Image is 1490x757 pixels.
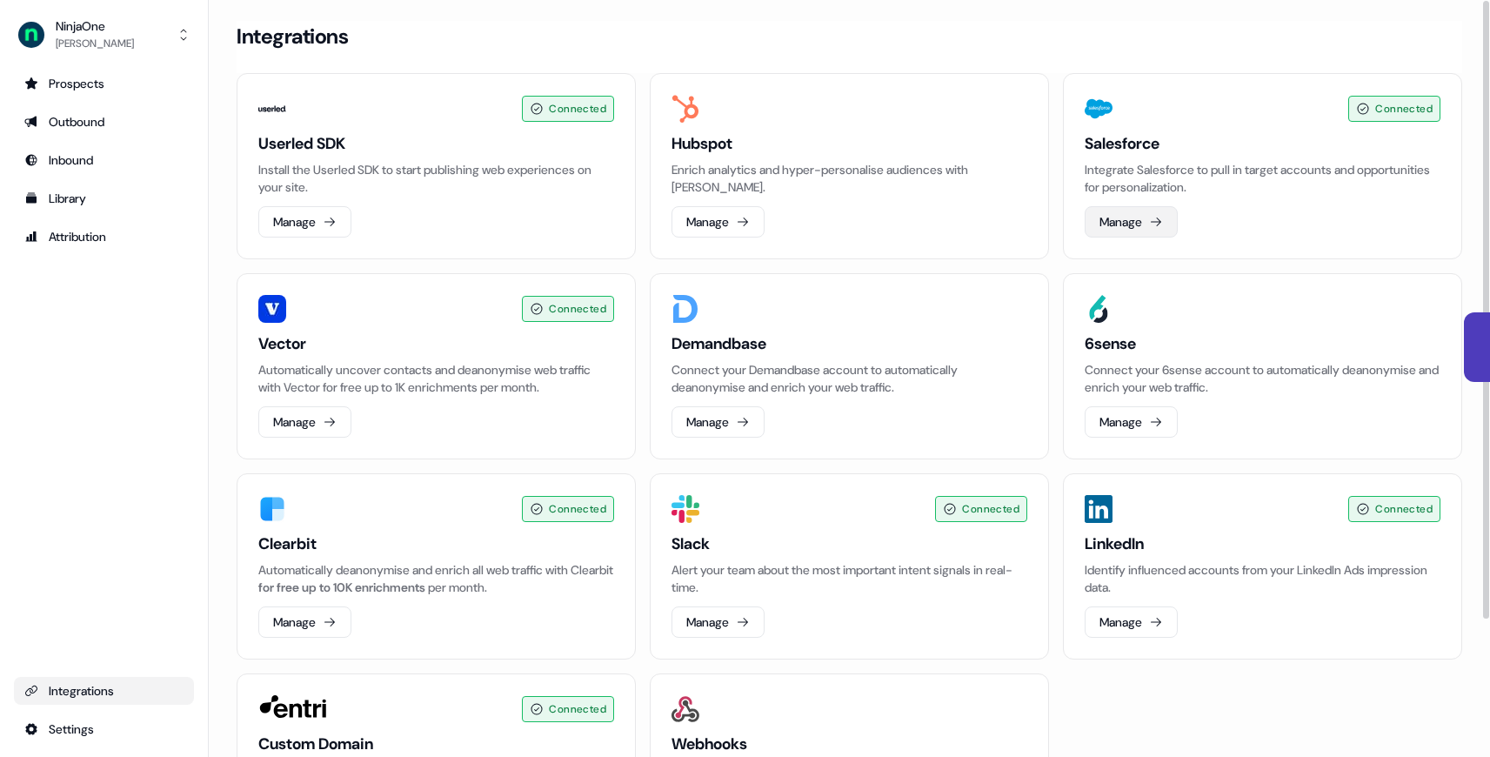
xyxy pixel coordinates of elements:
[258,561,614,596] div: Automatically deanonymise and enrich all web traffic with Clearbit per month.
[1085,333,1440,354] h3: 6sense
[14,715,194,743] a: Go to integrations
[672,361,1027,396] p: Connect your Demandbase account to automatically deanonymise and enrich your web traffic.
[672,533,1027,554] h3: Slack
[258,133,614,154] h3: Userled SDK
[549,500,606,518] span: Connected
[672,734,1027,754] h3: Webhooks
[24,228,184,245] div: Attribution
[56,35,134,52] div: [PERSON_NAME]
[258,206,351,238] button: Manage
[258,406,351,438] button: Manage
[672,333,1027,354] h3: Demandbase
[258,606,351,638] button: Manage
[14,223,194,251] a: Go to attribution
[1085,361,1440,396] p: Connect your 6sense account to automatically deanonymise and enrich your web traffic.
[258,161,614,196] p: Install the Userled SDK to start publishing web experiences on your site.
[14,70,194,97] a: Go to prospects
[1085,206,1178,238] button: Manage
[24,190,184,207] div: Library
[258,295,286,323] img: Vector image
[24,75,184,92] div: Prospects
[1375,100,1433,117] span: Connected
[14,184,194,212] a: Go to templates
[1085,533,1440,554] h3: LinkedIn
[258,333,614,354] h3: Vector
[549,300,606,318] span: Connected
[1085,561,1440,596] p: Identify influenced accounts from your LinkedIn Ads impression data.
[672,133,1027,154] h3: Hubspot
[56,17,134,35] div: NinjaOne
[14,14,194,56] button: NinjaOne[PERSON_NAME]
[672,206,765,238] button: Manage
[258,579,425,595] span: for free up to 10K enrichments
[672,161,1027,196] p: Enrich analytics and hyper-personalise audiences with [PERSON_NAME].
[14,108,194,136] a: Go to outbound experience
[24,720,184,738] div: Settings
[237,23,348,50] h3: Integrations
[1085,406,1178,438] button: Manage
[1085,133,1440,154] h3: Salesforce
[14,677,194,705] a: Go to integrations
[672,606,765,638] button: Manage
[549,700,606,718] span: Connected
[549,100,606,117] span: Connected
[672,406,765,438] button: Manage
[14,146,194,174] a: Go to Inbound
[24,113,184,131] div: Outbound
[258,533,614,554] h3: Clearbit
[672,561,1027,596] p: Alert your team about the most important intent signals in real-time.
[962,500,1019,518] span: Connected
[258,734,614,754] h3: Custom Domain
[24,682,184,700] div: Integrations
[24,151,184,169] div: Inbound
[1085,161,1440,196] p: Integrate Salesforce to pull in target accounts and opportunities for personalization.
[1375,500,1433,518] span: Connected
[258,361,614,396] p: Automatically uncover contacts and deanonymise web traffic with Vector for free up to 1K enrichme...
[1085,606,1178,638] button: Manage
